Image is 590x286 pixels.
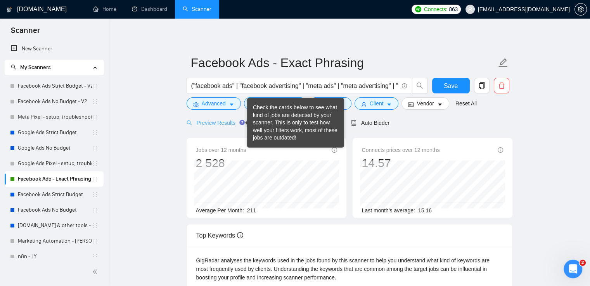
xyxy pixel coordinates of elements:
li: Facebook Ads - Exact Phrasing [5,171,104,187]
button: copy [474,78,490,93]
button: idcardVendorcaret-down [401,97,449,110]
span: Vendor [417,99,434,108]
button: delete [494,78,509,93]
a: Facebook Ads No Budget - V2 [18,94,92,109]
span: search [11,64,16,70]
a: Google Ads Pixel - setup, troubleshooting, tracking [18,156,92,171]
div: Tooltip anchor [239,119,246,126]
span: edit [498,58,508,68]
span: search [412,82,427,89]
a: setting [574,6,587,12]
img: logo [7,3,12,16]
a: searchScanner [183,6,211,12]
input: Search Freelance Jobs... [191,81,398,91]
img: upwork-logo.png [415,6,421,12]
li: n8n - LY [5,249,104,264]
span: holder [92,114,98,120]
li: Facebook Ads Strict Budget - V2 [5,78,104,94]
span: Advanced [202,99,226,108]
button: folderJobscaret-down [310,97,351,110]
span: holder [92,176,98,182]
span: caret-down [437,102,443,107]
a: n8n - LY [18,249,92,264]
span: info-circle [332,147,337,153]
a: Facebook Ads No Budget [18,202,92,218]
li: Facebook Ads No Budget - V2 [5,94,104,109]
a: [DOMAIN_NAME] & other tools - [PERSON_NAME] [18,218,92,233]
button: settingAdvancedcaret-down [187,97,241,110]
div: Check the cards below to see what kind of jobs are detected by your scanner. This is only to test... [253,104,338,142]
span: holder [92,160,98,167]
input: Scanner name... [191,53,497,72]
span: search [187,120,192,126]
button: userClientcaret-down [355,97,399,110]
span: holder [92,145,98,151]
li: Make.com & other tools - Lilia Y. [5,218,104,233]
div: Top Keywords [196,224,503,246]
a: Marketing Automation - [PERSON_NAME] [18,233,92,249]
button: Save [432,78,470,93]
li: Meta Pixel - setup, troubleshooting, tracking [5,109,104,125]
span: setting [193,102,199,107]
span: info-circle [237,232,243,238]
span: Client [370,99,384,108]
li: Facebook Ads No Budget [5,202,104,218]
span: delete [494,82,509,89]
span: user [467,7,473,12]
a: Facebook Ads Strict Budget - V2 [18,78,92,94]
span: caret-down [386,102,392,107]
span: My Scanners [20,64,51,71]
span: holder [92,253,98,260]
span: user [361,102,367,107]
span: Last month's average: [362,207,415,214]
span: info-circle [498,147,503,153]
button: barsJob Categorycaret-down [244,97,306,110]
span: Save [444,81,458,91]
a: Reset All [455,99,477,108]
li: New Scanner [5,41,104,57]
a: Google Ads No Budget [18,140,92,156]
span: holder [92,129,98,136]
span: info-circle [402,83,407,88]
a: New Scanner [11,41,97,57]
a: homeHome [93,6,116,12]
span: 211 [247,207,256,214]
span: holder [92,191,98,198]
span: Auto Bidder [351,120,389,126]
li: Google Ads Pixel - setup, troubleshooting, tracking [5,156,104,171]
li: Google Ads No Budget [5,140,104,156]
li: Marketing Automation - Lilia Y. [5,233,104,249]
div: GigRadar analyses the keywords used in the jobs found by this scanner to help you understand what... [196,256,503,282]
span: Preview Results [187,120,242,126]
a: Google Ads Strict Budget [18,125,92,140]
li: Facebook Ads Strict Budget [5,187,104,202]
span: Connects: [424,5,447,14]
span: double-left [92,268,100,276]
a: Meta Pixel - setup, troubleshooting, tracking [18,109,92,125]
span: Average Per Month: [196,207,244,214]
div: 2 528 [196,156,246,171]
span: holder [92,207,98,213]
span: holder [92,98,98,105]
span: idcard [408,102,414,107]
span: copy [474,82,489,89]
span: caret-down [229,102,234,107]
span: Scanner [5,25,46,41]
div: 14.57 [362,156,440,171]
button: search [412,78,427,93]
span: holder [92,222,98,229]
span: robot [351,120,356,126]
span: My Scanners [11,64,51,71]
span: holder [92,83,98,89]
a: dashboardDashboard [132,6,167,12]
span: 15.16 [418,207,432,214]
a: Facebook Ads Strict Budget [18,187,92,202]
span: 2 [580,260,586,266]
a: Facebook Ads - Exact Phrasing [18,171,92,187]
iframe: Intercom live chat [564,260,582,278]
span: holder [92,238,98,244]
span: 863 [449,5,457,14]
li: Google Ads Strict Budget [5,125,104,140]
span: Connects prices over 12 months [362,146,440,154]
